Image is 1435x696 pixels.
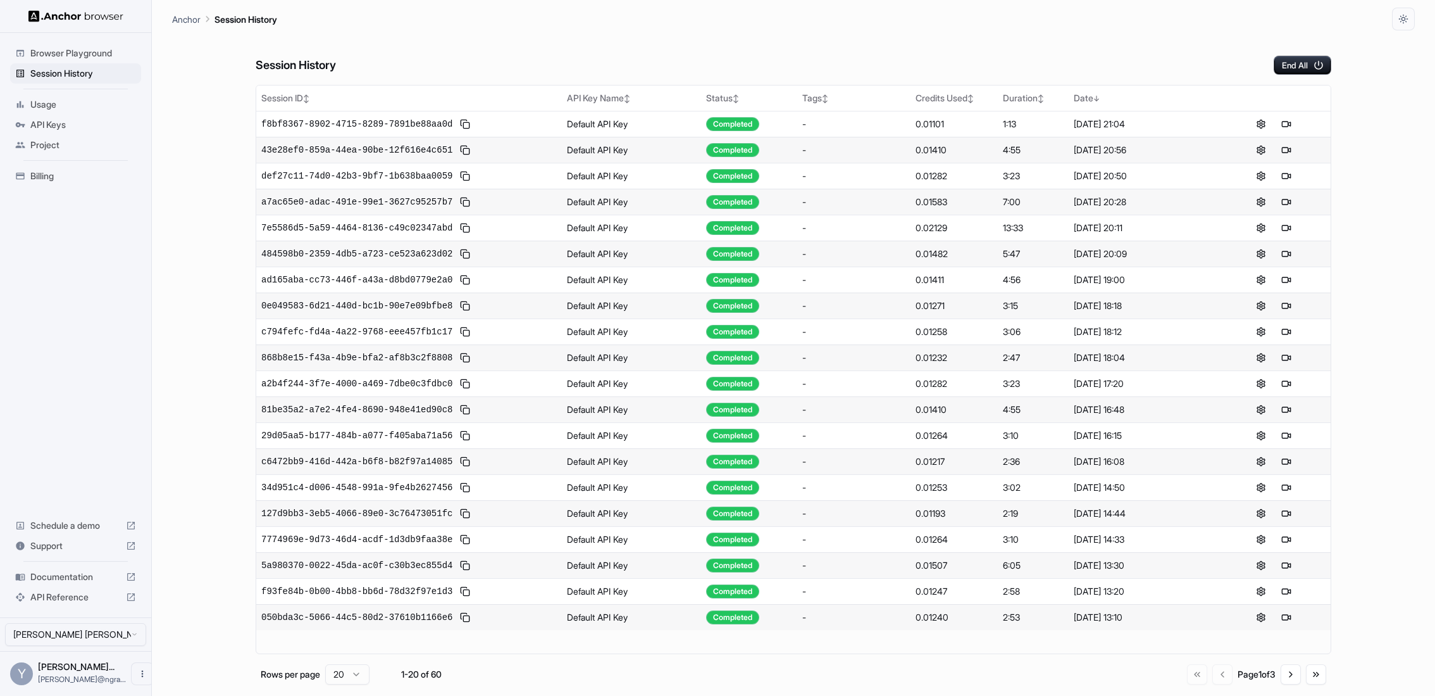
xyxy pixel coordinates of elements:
[802,274,905,286] div: -
[1003,429,1064,442] div: 3:10
[706,455,759,469] div: Completed
[1003,300,1064,312] div: 3:15
[261,668,320,681] p: Rows per page
[261,429,452,442] span: 29d05aa5-b177-484b-a077-f405aba71a56
[802,351,905,364] div: -
[562,241,702,267] td: Default API Key
[1003,559,1064,572] div: 6:05
[1003,274,1064,286] div: 4:56
[261,170,452,182] span: def27c11-74d0-42b3-9bf7-1b638baa0059
[916,403,993,416] div: 0.01410
[562,137,702,163] td: Default API Key
[562,552,702,578] td: Default API Key
[706,377,759,391] div: Completed
[916,429,993,442] div: 0.01264
[261,300,452,312] span: 0e049583-6d21-440d-bc1b-90e7e09bfbe8
[562,345,702,370] td: Default API Key
[916,170,993,182] div: 0.01282
[1038,94,1044,103] span: ↕
[802,222,905,234] div: -
[802,559,905,572] div: -
[1003,351,1064,364] div: 2:47
[916,377,993,390] div: 0.01282
[1003,326,1064,338] div: 3:06
[916,274,993,286] div: 0.01411
[30,519,121,532] span: Schedule a demo
[1074,481,1212,494] div: [DATE] 14:50
[1003,377,1064,390] div: 3:23
[916,481,993,494] div: 0.01253
[256,56,336,75] h6: Session History
[562,319,702,345] td: Default API Key
[916,585,993,598] div: 0.01247
[30,170,136,182] span: Billing
[562,474,702,500] td: Default API Key
[1074,170,1212,182] div: [DATE] 20:50
[10,536,141,556] div: Support
[261,455,452,468] span: c6472bb9-416d-442a-b6f8-b82f97a14085
[802,196,905,208] div: -
[733,94,739,103] span: ↕
[28,10,123,22] img: Anchor Logo
[706,403,759,417] div: Completed
[1003,455,1064,468] div: 2:36
[261,351,452,364] span: 868b8e15-f43a-4b9e-bfa2-af8b3c2f8808
[967,94,974,103] span: ↕
[802,481,905,494] div: -
[261,144,452,156] span: 43e28ef0-859a-44ea-90be-12f616e4c651
[10,587,141,607] div: API Reference
[916,222,993,234] div: 0.02129
[261,611,452,624] span: 050bda3c-5066-44c5-80d2-37610b1166e6
[1003,196,1064,208] div: 7:00
[1074,92,1212,104] div: Date
[1003,507,1064,520] div: 2:19
[390,668,453,681] div: 1-20 of 60
[916,248,993,260] div: 0.01482
[916,455,993,468] div: 0.01217
[30,67,136,80] span: Session History
[916,196,993,208] div: 0.01583
[562,111,702,137] td: Default API Key
[706,325,759,339] div: Completed
[1074,196,1212,208] div: [DATE] 20:28
[802,300,905,312] div: -
[802,403,905,416] div: -
[30,139,136,151] span: Project
[1074,326,1212,338] div: [DATE] 18:12
[1003,481,1064,494] div: 3:02
[916,507,993,520] div: 0.01193
[261,326,452,338] span: c794fefc-fd4a-4a22-9768-eee457fb1c17
[822,94,828,103] span: ↕
[261,507,452,520] span: 127d9bb3-3eb5-4066-89e0-3c76473051fc
[802,507,905,520] div: -
[261,533,452,546] span: 7774969e-9d73-46d4-acdf-1d3db9faa38e
[562,448,702,474] td: Default API Key
[1003,403,1064,416] div: 4:55
[214,13,277,26] p: Session History
[261,481,452,494] span: 34d951c4-d006-4548-991a-9fe4b2627456
[1093,94,1100,103] span: ↓
[261,403,452,416] span: 81be35a2-a7e2-4fe4-8690-948e41ed90c8
[706,559,759,573] div: Completed
[562,189,702,215] td: Default API Key
[10,166,141,186] div: Billing
[1074,611,1212,624] div: [DATE] 13:10
[1238,668,1276,681] div: Page 1 of 3
[706,195,759,209] div: Completed
[172,12,277,26] nav: breadcrumb
[261,248,452,260] span: 484598b0-2359-4db5-a723-ce523a623d02
[131,662,154,685] button: Open menu
[802,170,905,182] div: -
[562,500,702,526] td: Default API Key
[1003,170,1064,182] div: 3:23
[567,92,697,104] div: API Key Name
[10,94,141,115] div: Usage
[1074,222,1212,234] div: [DATE] 20:11
[562,422,702,448] td: Default API Key
[1074,533,1212,546] div: [DATE] 14:33
[706,273,759,287] div: Completed
[1074,144,1212,156] div: [DATE] 20:56
[562,604,702,630] td: Default API Key
[706,169,759,183] div: Completed
[261,196,452,208] span: a7ac65e0-adac-491e-99e1-3627c95257b7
